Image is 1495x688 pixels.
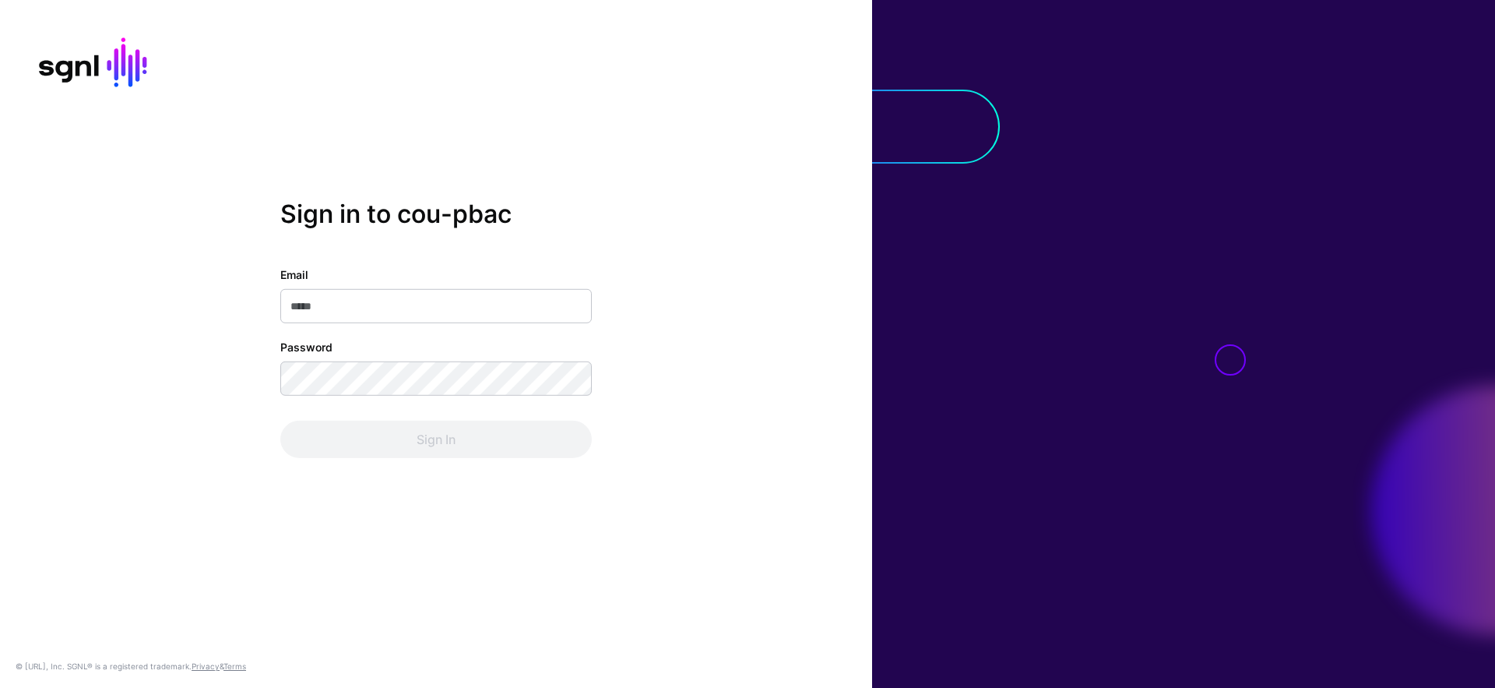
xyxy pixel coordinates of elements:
[223,662,246,671] a: Terms
[280,199,592,228] h2: Sign in to cou-pbac
[280,339,332,355] label: Password
[192,662,220,671] a: Privacy
[16,660,246,672] div: © [URL], Inc. SGNL® is a registered trademark. &
[280,266,308,283] label: Email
